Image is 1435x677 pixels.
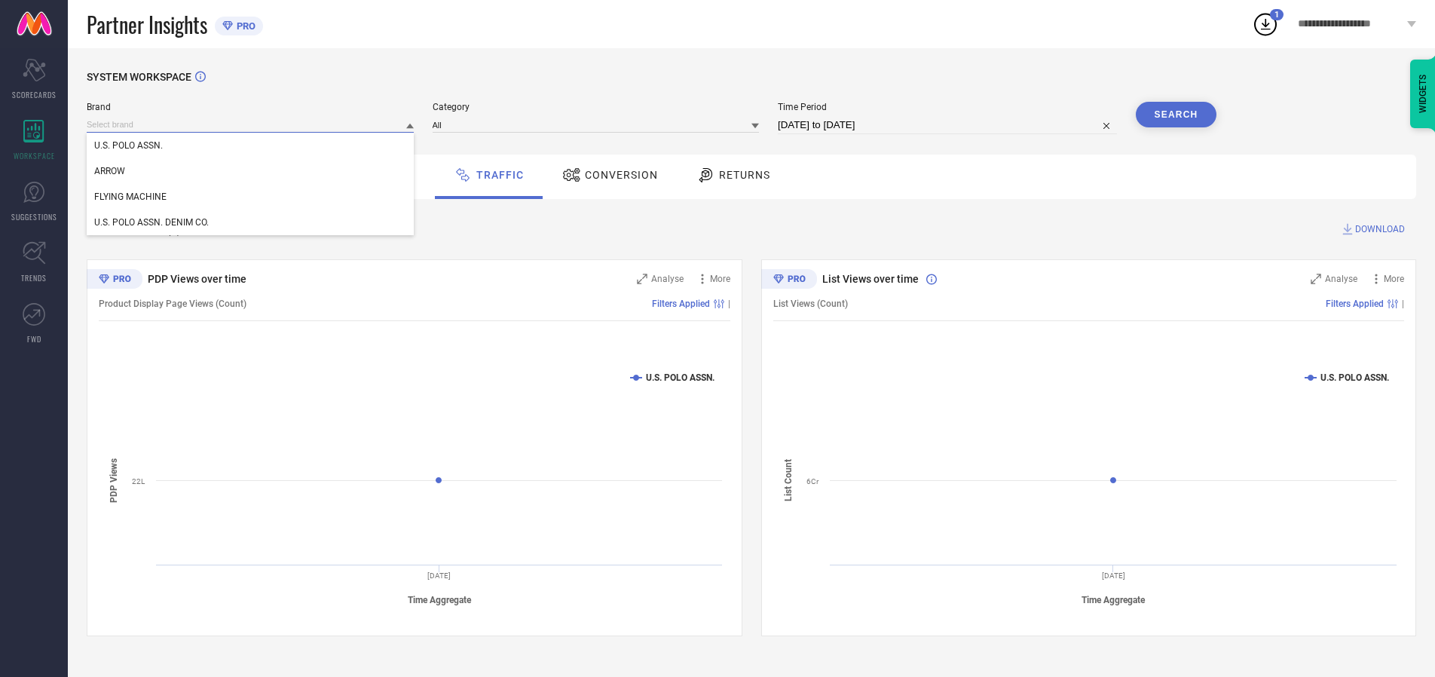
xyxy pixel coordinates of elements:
[646,372,714,383] text: U.S. POLO ASSN.
[1252,11,1279,38] div: Open download list
[1082,595,1146,605] tspan: Time Aggregate
[806,477,819,486] text: 6Cr
[1384,274,1404,284] span: More
[408,595,472,605] tspan: Time Aggregate
[773,299,848,309] span: List Views (Count)
[94,166,125,176] span: ARROW
[233,20,255,32] span: PRO
[1320,372,1389,383] text: U.S. POLO ASSN.
[87,102,414,112] span: Brand
[94,217,209,228] span: U.S. POLO ASSN. DENIM CO.
[87,158,414,184] div: ARROW
[87,9,207,40] span: Partner Insights
[99,299,246,309] span: Product Display Page Views (Count)
[1136,102,1217,127] button: Search
[728,299,730,309] span: |
[11,211,57,222] span: SUGGESTIONS
[761,269,817,292] div: Premium
[778,102,1117,112] span: Time Period
[132,477,145,486] text: 22L
[710,274,730,284] span: More
[719,169,770,181] span: Returns
[109,458,119,502] tspan: PDP Views
[87,184,414,210] div: FLYING MACHINE
[822,273,919,285] span: List Views over time
[1311,274,1321,284] svg: Zoom
[1274,10,1279,20] span: 1
[94,191,167,202] span: FLYING MACHINE
[1326,299,1384,309] span: Filters Applied
[87,71,191,83] span: SYSTEM WORKSPACE
[783,459,794,501] tspan: List Count
[1402,299,1404,309] span: |
[87,133,414,158] div: U.S. POLO ASSN.
[148,273,246,285] span: PDP Views over time
[21,272,47,283] span: TRENDS
[87,210,414,235] div: U.S. POLO ASSN. DENIM CO.
[1101,571,1124,580] text: [DATE]
[476,169,524,181] span: Traffic
[12,89,57,100] span: SCORECARDS
[1325,274,1357,284] span: Analyse
[651,274,684,284] span: Analyse
[652,299,710,309] span: Filters Applied
[14,150,55,161] span: WORKSPACE
[87,269,142,292] div: Premium
[94,140,163,151] span: U.S. POLO ASSN.
[778,116,1117,134] input: Select time period
[433,102,760,112] span: Category
[637,274,647,284] svg: Zoom
[87,117,414,133] input: Select brand
[427,571,451,580] text: [DATE]
[1355,222,1405,237] span: DOWNLOAD
[27,333,41,345] span: FWD
[585,169,658,181] span: Conversion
